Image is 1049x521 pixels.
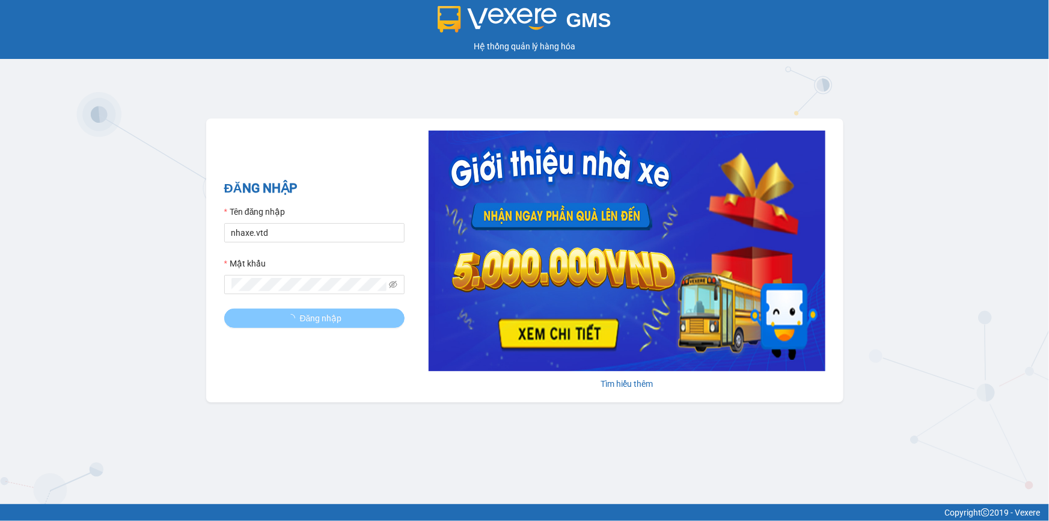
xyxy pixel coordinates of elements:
[981,508,989,517] span: copyright
[224,205,286,218] label: Tên đăng nhập
[3,40,1046,53] div: Hệ thống quản lý hàng hóa
[566,9,611,31] span: GMS
[300,312,342,325] span: Đăng nhập
[224,179,405,199] h2: ĐĂNG NHẬP
[429,377,825,390] div: Tìm hiểu thêm
[224,257,266,270] label: Mật khẩu
[429,131,825,371] img: banner-0
[231,278,387,291] input: Mật khẩu
[9,506,1040,519] div: Copyright 2019 - Vexere
[389,280,397,289] span: eye-invisible
[224,309,405,328] button: Đăng nhập
[438,6,557,32] img: logo 2
[438,18,611,28] a: GMS
[287,314,300,322] span: loading
[224,223,405,242] input: Tên đăng nhập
